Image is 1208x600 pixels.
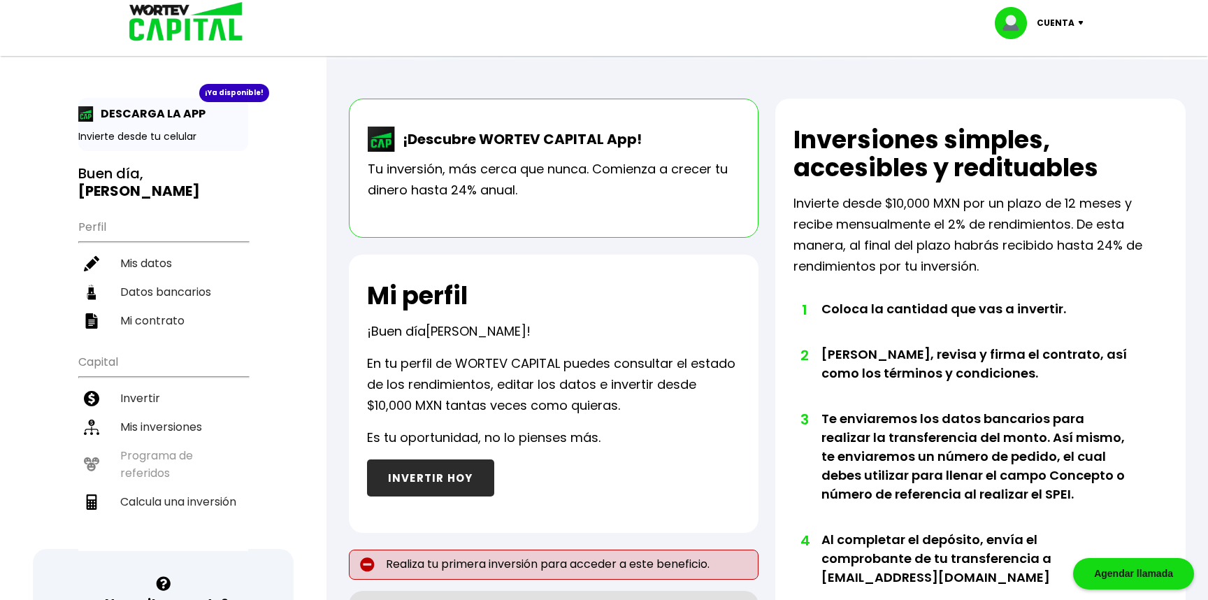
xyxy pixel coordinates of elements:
img: invertir-icon.b3b967d7.svg [84,391,99,406]
ul: Capital [78,346,248,551]
p: ¡Buen día ! [367,321,531,342]
li: Coloca la cantidad que vas a invertir. [821,299,1130,345]
img: editar-icon.952d3147.svg [84,256,99,271]
img: error-circle.027baa21.svg [360,557,375,572]
span: 2 [800,345,807,366]
a: Invertir [78,384,248,413]
a: Calcula una inversión [78,487,248,516]
ul: Perfil [78,211,248,335]
button: INVERTIR HOY [367,459,494,497]
img: inversiones-icon.6695dc30.svg [84,420,99,435]
img: icon-down [1074,21,1093,25]
li: [PERSON_NAME], revisa y firma el contrato, así como los términos y condiciones. [821,345,1130,409]
p: Invierte desde tu celular [78,129,248,144]
img: datos-icon.10cf9172.svg [84,285,99,300]
span: 1 [800,299,807,320]
img: app-icon [78,106,94,122]
h2: Mi perfil [367,282,468,310]
h3: Buen día, [78,165,248,200]
p: DESCARGA LA APP [94,105,206,122]
p: Realiza tu primera inversión para acceder a este beneficio. [349,550,759,580]
a: Mis datos [78,249,248,278]
p: Invierte desde $10,000 MXN por un plazo de 12 meses y recibe mensualmente el 2% de rendimientos. ... [793,193,1167,277]
p: Cuenta [1037,13,1074,34]
span: [PERSON_NAME] [426,322,526,340]
a: Datos bancarios [78,278,248,306]
img: wortev-capital-app-icon [368,127,396,152]
div: Agendar llamada [1073,558,1194,590]
span: 3 [800,409,807,430]
a: Mis inversiones [78,413,248,441]
span: 4 [800,530,807,551]
p: Tu inversión, más cerca que nunca. Comienza a crecer tu dinero hasta 24% anual. [368,159,740,201]
h2: Inversiones simples, accesibles y redituables [793,126,1167,182]
b: [PERSON_NAME] [78,181,200,201]
p: Es tu oportunidad, no lo pienses más. [367,427,601,448]
img: profile-image [995,7,1037,39]
div: ¡Ya disponible! [199,84,269,102]
li: Te enviaremos los datos bancarios para realizar la transferencia del monto. Así mismo, te enviare... [821,409,1130,530]
a: Mi contrato [78,306,248,335]
img: calculadora-icon.17d418c4.svg [84,494,99,510]
img: contrato-icon.f2db500c.svg [84,313,99,329]
p: ¡Descubre WORTEV CAPITAL App! [396,129,642,150]
p: En tu perfil de WORTEV CAPITAL puedes consultar el estado de los rendimientos, editar los datos e... [367,353,741,416]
